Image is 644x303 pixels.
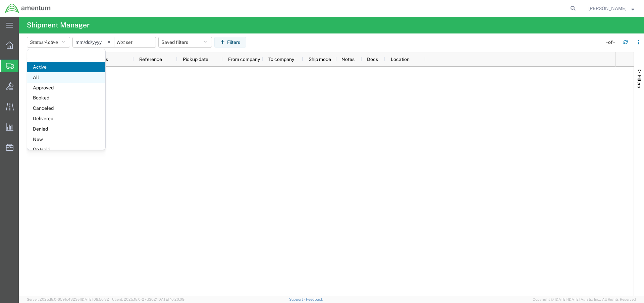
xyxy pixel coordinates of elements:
[139,57,162,62] span: Reference
[27,103,105,113] span: Canceled
[114,37,156,47] input: Not set
[27,72,105,83] span: All
[268,57,294,62] span: To company
[228,57,260,62] span: From company
[533,297,636,302] span: Copyright © [DATE]-[DATE] Agistix Inc., All Rights Reserved
[606,39,618,46] div: - of -
[183,57,208,62] span: Pickup date
[289,297,306,301] a: Support
[588,5,627,12] span: Ronald Ritz
[5,3,51,13] img: logo
[27,113,105,124] span: Delivered
[73,37,114,47] input: Not set
[367,57,378,62] span: Docs
[27,62,105,72] span: Active
[309,57,331,62] span: Ship mode
[27,17,90,33] h4: Shipment Manager
[306,297,323,301] a: Feedback
[157,297,184,301] span: [DATE] 10:20:09
[27,134,105,145] span: New
[27,297,109,301] span: Server: 2025.18.0-659fc4323ef
[27,144,105,155] span: On Hold
[391,57,410,62] span: Location
[45,40,58,45] span: Active
[112,297,184,301] span: Client: 2025.18.0-27d3021
[214,37,246,48] button: Filters
[27,83,105,93] span: Approved
[341,57,355,62] span: Notes
[27,93,105,103] span: Booked
[637,75,642,88] span: Filters
[81,297,109,301] span: [DATE] 09:50:32
[27,124,105,134] span: Denied
[588,4,635,12] button: [PERSON_NAME]
[158,37,212,48] button: Saved filters
[27,37,70,48] button: Status:Active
